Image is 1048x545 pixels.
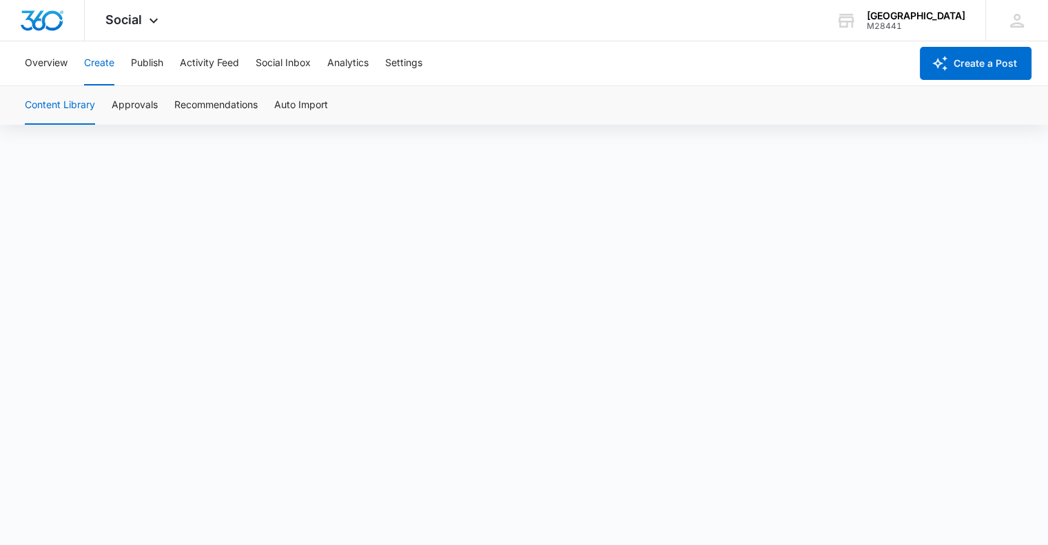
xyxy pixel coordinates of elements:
button: Analytics [327,41,369,85]
button: Create [84,41,114,85]
button: Content Library [25,86,95,125]
button: Overview [25,41,68,85]
button: Settings [385,41,422,85]
div: account name [867,10,965,21]
button: Recommendations [174,86,258,125]
button: Auto Import [274,86,328,125]
button: Publish [131,41,163,85]
button: Approvals [112,86,158,125]
button: Social Inbox [256,41,311,85]
button: Activity Feed [180,41,239,85]
button: Create a Post [920,47,1031,80]
span: Social [105,12,142,27]
div: account id [867,21,965,31]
